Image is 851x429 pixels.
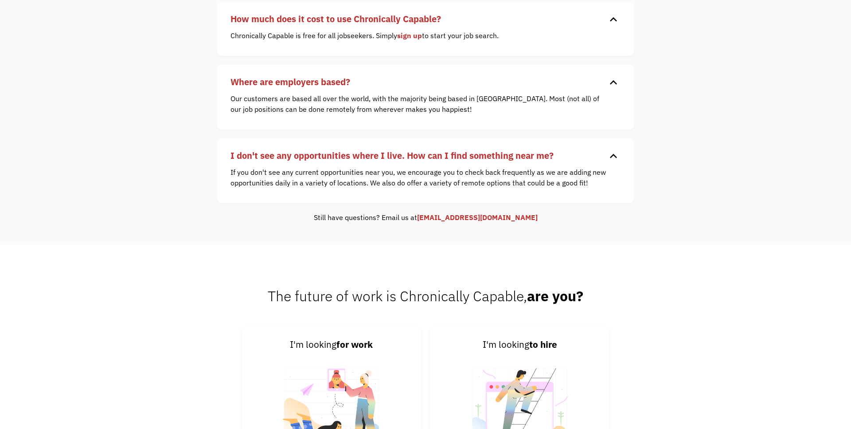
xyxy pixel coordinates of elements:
[230,30,607,41] p: Chronically Capable is free for all jobseekers. Simply to start your job search.
[397,31,422,40] a: sign up
[230,76,350,88] strong: Where are employers based?
[230,167,607,188] p: If you don't see any current opportunities near you, we encourage you to check back frequently as...
[268,287,583,305] span: The future of work is Chronically Capable,
[230,150,554,161] strong: I don't see any opportunities where I live. How can I find something near me?
[606,149,621,162] div: keyboard_arrow_down
[230,93,607,114] p: Our customers are based all over the world, with the majority being based in [GEOGRAPHIC_DATA]. M...
[253,338,410,352] div: I'm looking
[606,75,621,89] div: keyboard_arrow_down
[529,338,557,350] strong: to hire
[527,287,583,305] strong: are you?
[441,338,598,352] div: I'm looking
[417,213,538,222] a: [EMAIL_ADDRESS][DOMAIN_NAME]
[606,12,621,26] div: keyboard_arrow_down
[217,212,634,223] div: Still have questions? Email us at
[336,338,373,350] strong: for work
[230,13,441,25] strong: How much does it cost to use Chronically Capable?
